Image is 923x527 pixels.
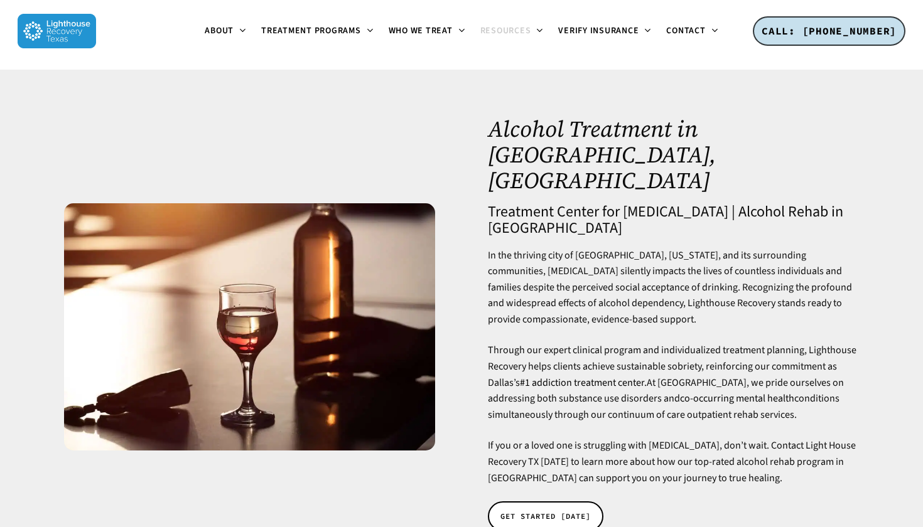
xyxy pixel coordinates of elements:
[205,24,234,37] span: About
[488,248,858,343] p: In the thriving city of [GEOGRAPHIC_DATA], [US_STATE], and its surrounding communities, [MEDICAL_...
[488,438,858,486] p: If you or a loved one is struggling with [MEDICAL_DATA], don’t wait. Contact Light House Recovery...
[500,510,591,523] span: GET STARTED [DATE]
[520,376,647,390] a: #1 addiction treatment center.
[488,343,858,438] p: Through our expert clinical program and individualized treatment planning, Lighthouse Recovery he...
[480,24,531,37] span: Resources
[762,24,897,37] span: CALL: [PHONE_NUMBER]
[197,26,254,36] a: About
[254,26,381,36] a: Treatment Programs
[261,24,361,37] span: Treatment Programs
[18,14,96,48] img: Lighthouse Recovery Texas
[680,391,794,405] a: co-occurring mental health
[488,204,858,237] h4: Treatment Center for [MEDICAL_DATA] | Alcohol Rehab in [GEOGRAPHIC_DATA]
[558,24,639,37] span: Verify Insurance
[753,16,905,46] a: CALL: [PHONE_NUMBER]
[488,116,858,193] h1: Alcohol Treatment in [GEOGRAPHIC_DATA], [GEOGRAPHIC_DATA]
[659,26,725,36] a: Contact
[389,24,453,37] span: Who We Treat
[666,24,705,37] span: Contact
[473,26,551,36] a: Resources
[381,26,473,36] a: Who We Treat
[551,26,659,36] a: Verify Insurance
